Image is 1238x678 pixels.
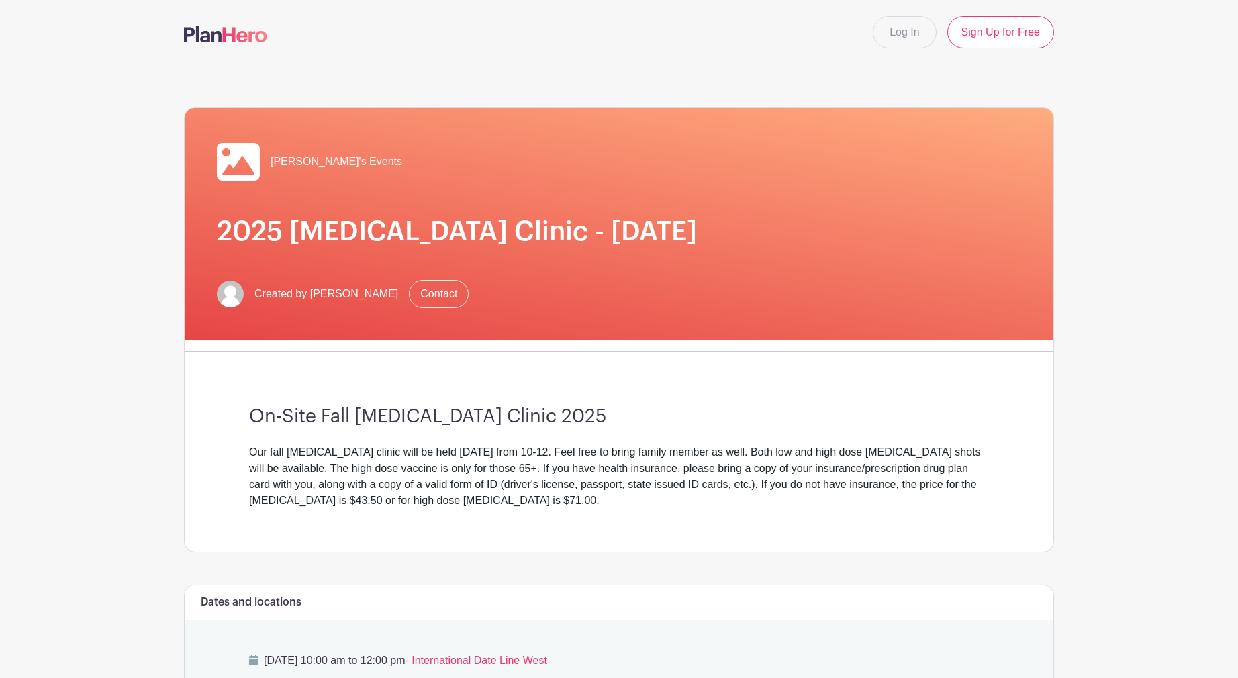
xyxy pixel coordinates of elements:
h1: 2025 [MEDICAL_DATA] Clinic - [DATE] [217,215,1021,248]
img: logo-507f7623f17ff9eddc593b1ce0a138ce2505c220e1c5a4e2b4648c50719b7d32.svg [184,26,267,42]
div: Our fall [MEDICAL_DATA] clinic will be held [DATE] from 10-12. Feel free to bring family member a... [249,444,989,509]
a: Log In [873,16,936,48]
img: default-ce2991bfa6775e67f084385cd625a349d9dcbb7a52a09fb2fda1e96e2d18dcdb.png [217,281,244,307]
h6: Dates and locations [201,596,301,609]
h3: On-Site Fall [MEDICAL_DATA] Clinic 2025 [249,405,989,428]
span: - International Date Line West [405,655,546,666]
span: Created by [PERSON_NAME] [254,286,398,302]
a: Contact [409,280,469,308]
span: [PERSON_NAME]'s Events [271,154,402,170]
a: Sign Up for Free [947,16,1054,48]
p: [DATE] 10:00 am to 12:00 pm [249,652,989,669]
